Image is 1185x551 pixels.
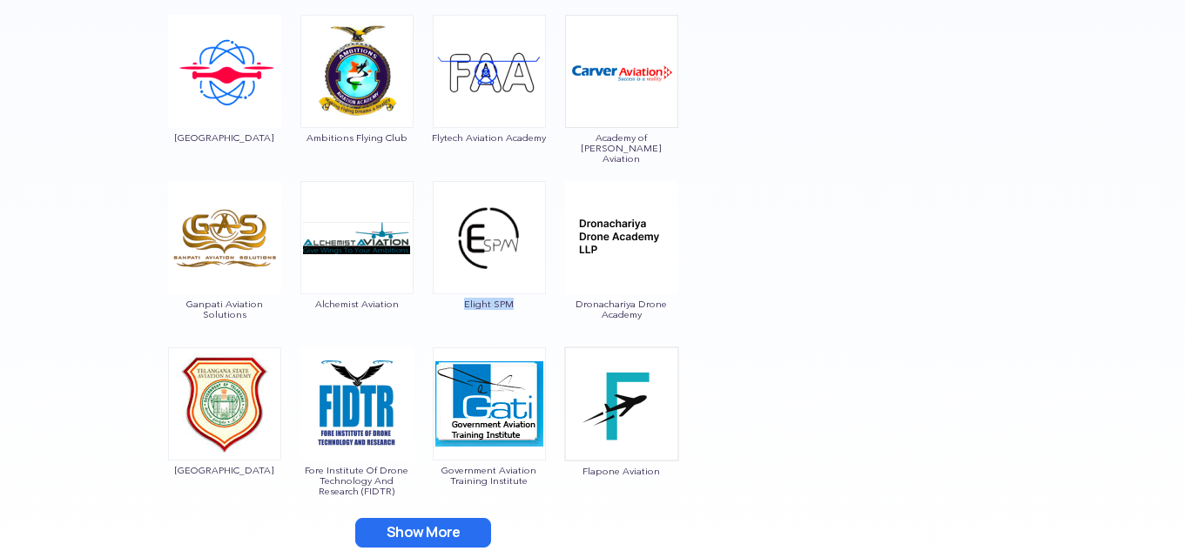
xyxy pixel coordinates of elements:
[300,465,414,496] span: Fore Institute Of Drone Technology And Research (FIDTR)
[355,518,491,548] button: Show More
[564,395,679,476] a: Flapone Aviation
[432,465,547,486] span: Government Aviation Training Institute
[433,181,546,294] img: img_elight.png
[433,347,546,460] img: ic_governmentaviation.png
[168,15,281,128] img: ic_sanskardham.png
[432,132,547,143] span: Flytech Aviation Academy
[168,347,281,460] img: ic_telanganastateaviation.png
[167,299,282,319] span: Ganpati Aviation Solutions
[300,15,414,128] img: ic_ambitionsaviation.png
[167,465,282,475] span: [GEOGRAPHIC_DATA]
[565,15,678,128] img: ic_carver.png
[300,132,414,143] span: Ambitions Flying Club
[564,466,679,476] span: Flapone Aviation
[300,347,414,460] img: ic_fore.png
[300,299,414,309] span: Alchemist Aviation
[564,132,679,164] span: Academy of [PERSON_NAME] Aviation
[564,299,679,319] span: Dronachariya Drone Academy
[433,15,546,128] img: ic_flytechaviation.png
[168,181,281,294] img: ic_ganpati.png
[300,181,414,294] img: ic_alchemistaviation.png
[167,132,282,143] span: [GEOGRAPHIC_DATA]
[432,299,547,309] span: Elight SPM
[564,346,679,461] img: bg_flapone.png
[565,181,678,294] img: ic_dronachariya.png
